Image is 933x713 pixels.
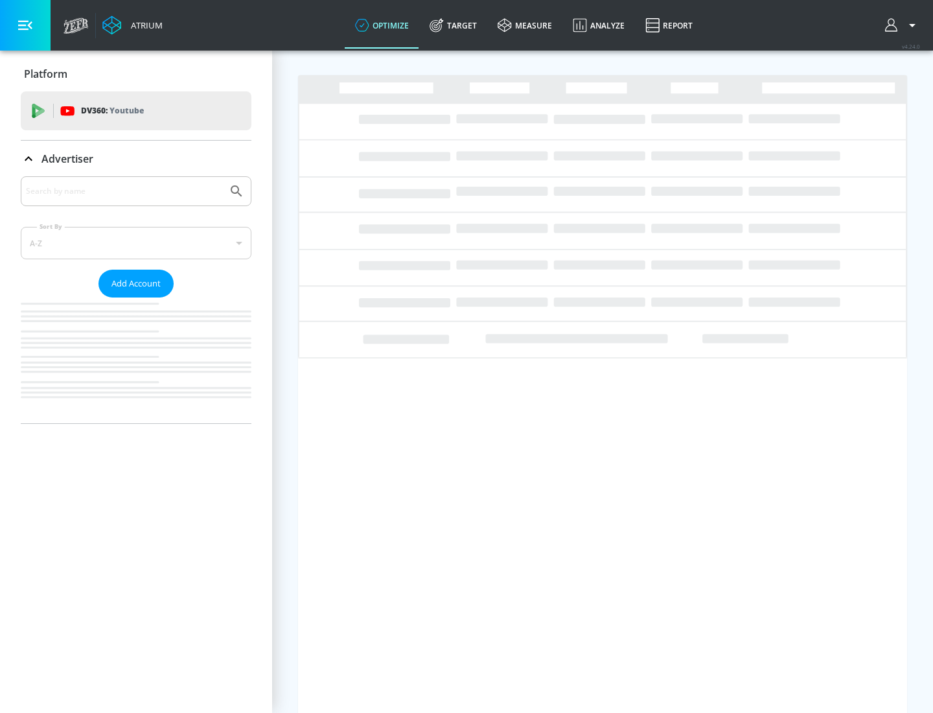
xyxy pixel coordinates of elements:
p: Youtube [109,104,144,117]
p: Advertiser [41,152,93,166]
div: Atrium [126,19,163,31]
a: Atrium [102,16,163,35]
div: Advertiser [21,141,251,177]
button: Add Account [98,270,174,298]
a: Analyze [562,2,635,49]
span: Add Account [111,276,161,291]
div: DV360: Youtube [21,91,251,130]
a: optimize [345,2,419,49]
a: Report [635,2,703,49]
div: A-Z [21,227,251,259]
input: Search by name [26,183,222,200]
a: Target [419,2,487,49]
p: Platform [24,67,67,81]
div: Advertiser [21,176,251,423]
div: Platform [21,56,251,92]
nav: list of Advertiser [21,298,251,423]
p: DV360: [81,104,144,118]
a: measure [487,2,562,49]
label: Sort By [37,222,65,231]
span: v 4.24.0 [902,43,920,50]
